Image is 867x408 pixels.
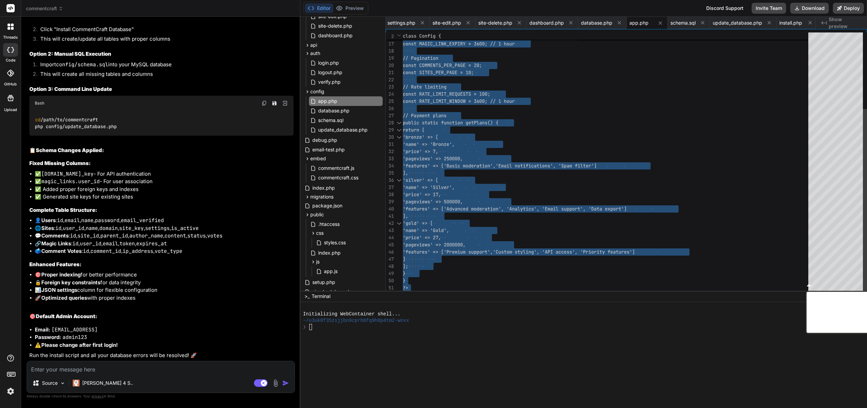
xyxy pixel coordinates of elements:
[403,55,438,61] span: // Pagination
[82,380,133,386] p: [PERSON_NAME] 4 S..
[29,51,111,57] strong: Option 2: Manual SQL Execution
[386,112,394,119] div: 27
[80,240,101,247] code: user_id
[323,267,338,275] span: app.js
[386,119,394,126] div: 28
[752,3,786,14] button: Invite Team
[35,26,294,35] li: Click "Install CommentCraft Database"
[305,3,333,13] button: Editor
[403,199,463,205] span: 'pageviews' => 500000,
[52,326,98,333] code: [EMAIL_ADDRESS]
[395,177,403,184] div: Click to collapse the range.
[29,147,294,154] h2: 📋
[86,225,98,232] code: name
[386,284,394,291] div: 51
[310,155,326,162] span: embed
[57,217,63,224] code: id
[41,342,118,348] strong: Please change after first login!
[386,277,394,284] div: 50
[713,19,762,26] span: update_database.php
[387,19,415,26] span: settings.php
[3,35,18,40] label: threads
[403,234,441,241] span: 'price' => 27,
[323,239,346,247] span: styles.css
[119,225,144,232] code: site_key
[403,170,408,176] span: ],
[119,240,135,247] code: token
[41,232,69,239] strong: Comments
[493,249,629,255] span: 'Custom styling', 'API access', 'Priority features
[403,285,408,291] span: ?>
[317,174,359,182] span: commentcraft.css
[829,16,862,30] span: Show preview
[317,68,343,77] span: logout.php
[702,3,748,14] div: Discord Support
[629,19,649,26] span: app.php
[83,248,89,255] code: id
[386,177,394,184] div: 36
[386,47,394,55] div: 18
[41,225,54,231] strong: Sites
[35,170,294,178] li: ✅ - For API authentication
[35,70,294,80] li: This will create all missing tables and columns
[403,112,446,119] span: // Payment plans
[70,232,76,239] code: id
[403,120,498,126] span: public static function getPlans() {
[41,271,81,278] strong: Proper indexing
[90,248,121,255] code: comment_id
[333,3,367,13] button: Preview
[317,31,353,40] span: dashboard.php
[403,69,474,76] span: const SITES_PER_PAGE = 10;
[29,313,294,321] h2: 🎯
[395,134,403,141] div: Click to collapse the range.
[121,217,164,224] code: email_verified
[310,211,324,218] span: public
[629,249,635,255] span: ']
[123,248,153,255] code: ip_address
[386,105,394,112] div: 26
[207,232,223,239] code: votes
[310,193,333,200] span: migrations
[282,100,288,106] img: Open in Browser
[304,293,310,300] span: >_
[63,225,84,232] code: user_id
[529,19,564,26] span: dashboard.php
[496,206,627,212] span: n', 'Analytics', 'Email support', 'Data export']
[41,217,56,223] strong: Users
[403,91,490,97] span: const RATE_LIMIT_REQUESTS = 100;
[386,126,394,134] div: 29
[386,40,394,47] div: 17
[4,81,17,87] label: GitHub
[317,116,344,124] span: schema.sql
[35,193,294,201] li: ✅ Generated site keys for existing sites
[35,341,294,349] li: ⚠️
[317,22,353,30] span: site-delete.php
[35,117,41,123] span: cd
[187,232,206,239] code: status
[386,33,394,40] span: 2
[386,205,394,213] div: 40
[386,198,394,205] div: 39
[403,256,406,262] span: ]
[403,213,408,219] span: ],
[91,394,104,398] span: privacy
[317,107,350,115] span: database.php
[395,119,403,126] div: Click to collapse the range.
[41,287,77,293] strong: JSON settings
[316,230,324,236] span: css
[386,191,394,198] div: 38
[403,33,441,39] span: class Config {
[41,171,94,177] code: [DOMAIN_NAME]_key
[26,5,63,12] span: commentcraft
[478,19,512,26] span: site-delete.php
[41,295,87,301] strong: Optimized queries
[310,42,317,49] span: api
[386,256,394,263] div: 47
[303,317,409,324] span: ~/u3uk0f35zsjjbn9cprh6fq9h0p4tm2-wnxx
[432,19,461,26] span: site-edit.php
[41,279,100,286] strong: Foreign key constraints
[35,186,294,193] li: ✅ Added proper foreign keys and indexes
[403,84,446,90] span: // Rate limiting
[386,241,394,248] div: 45
[403,242,466,248] span: 'pageviews' => 2000000,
